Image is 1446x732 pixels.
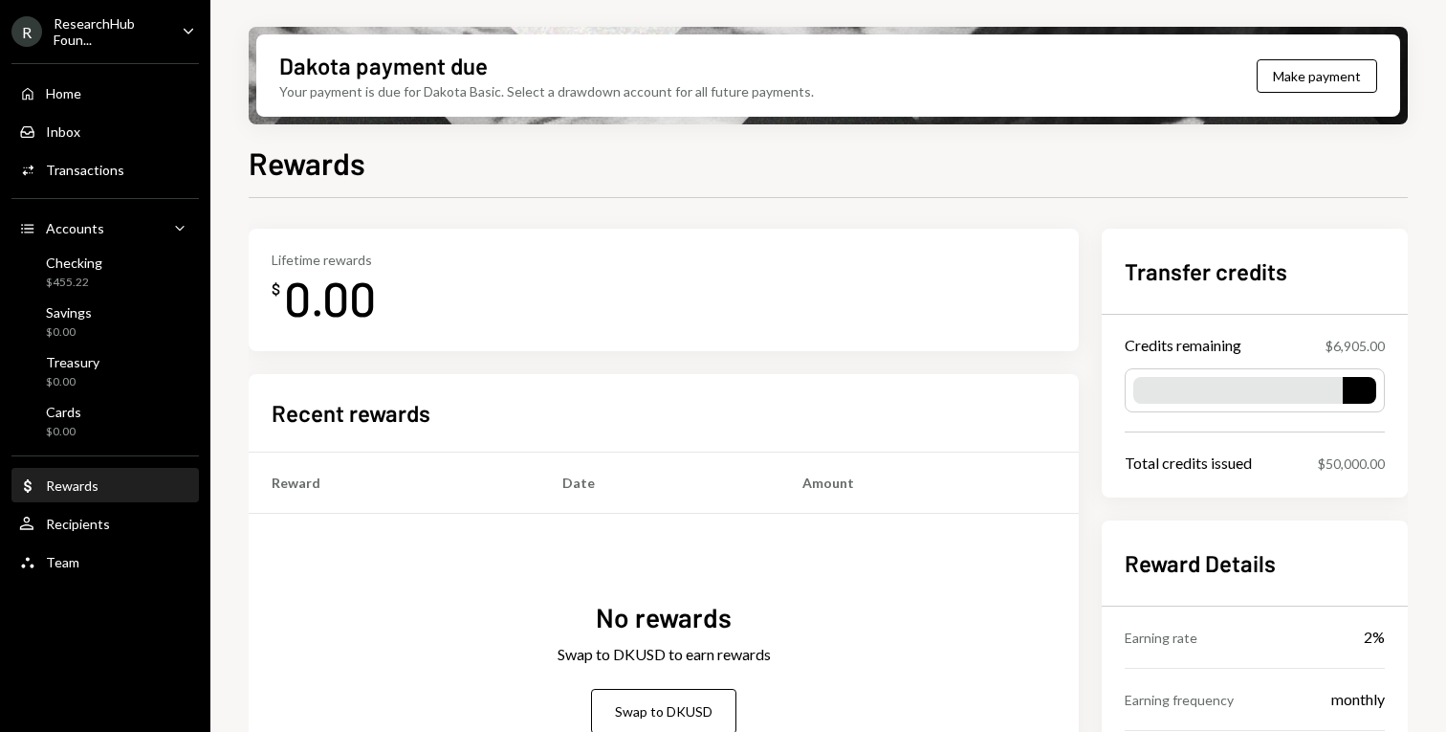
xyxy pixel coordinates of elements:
a: Checking$455.22 [11,249,199,295]
div: Recipients [46,516,110,532]
div: Total credits issued [1125,452,1252,475]
div: $455.22 [46,275,102,291]
div: $0.00 [46,324,92,341]
th: Reward [249,452,539,513]
div: ResearchHub Foun... [54,15,166,48]
div: Savings [46,304,92,321]
div: Cards [46,404,81,420]
a: Treasury$0.00 [11,348,199,394]
div: No rewards [596,599,732,636]
div: Treasury [46,354,99,370]
div: $0.00 [46,424,81,440]
a: Accounts [11,211,199,245]
div: 0.00 [284,268,376,328]
div: Home [46,85,81,101]
th: Date [539,452,780,513]
a: Cards$0.00 [11,398,199,444]
th: Amount [779,452,1079,513]
a: Inbox [11,114,199,148]
div: Rewards [46,477,99,494]
div: Your payment is due for Dakota Basic. Select a drawdown account for all future payments. [279,81,814,101]
div: 2% [1364,626,1385,649]
h2: Reward Details [1125,547,1385,579]
a: Home [11,76,199,110]
div: Credits remaining [1125,334,1241,357]
a: Recipients [11,506,199,541]
div: monthly [1331,688,1385,711]
div: Earning frequency [1125,690,1234,710]
div: Swap to DKUSD to earn rewards [558,643,771,666]
div: $0.00 [46,374,99,390]
div: Checking [46,255,102,271]
div: $ [272,279,280,299]
div: $50,000.00 [1318,454,1385,474]
div: Transactions [46,162,124,178]
h1: Rewards [249,144,365,182]
a: Savings$0.00 [11,299,199,344]
a: Rewards [11,468,199,502]
div: R [11,16,42,47]
div: Accounts [46,220,104,236]
h2: Transfer credits [1125,255,1385,287]
div: Team [46,554,79,570]
div: Earning rate [1125,628,1197,648]
div: Lifetime rewards [272,252,376,268]
div: $6,905.00 [1325,336,1385,356]
div: Inbox [46,123,80,140]
button: Make payment [1257,59,1377,93]
a: Transactions [11,152,199,187]
div: Dakota payment due [279,50,488,81]
h2: Recent rewards [272,397,430,429]
a: Team [11,544,199,579]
